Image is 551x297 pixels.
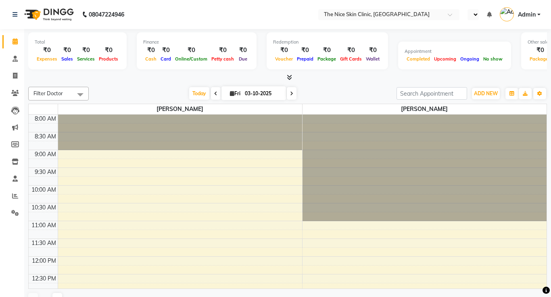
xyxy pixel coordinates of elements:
[35,56,59,62] span: Expenses
[273,39,382,46] div: Redemption
[242,88,283,100] input: 2025-10-03
[458,56,481,62] span: Ongoing
[209,56,236,62] span: Petty cash
[209,46,236,55] div: ₹0
[89,3,124,26] b: 08047224946
[474,90,498,96] span: ADD NEW
[364,46,382,55] div: ₹0
[143,46,159,55] div: ₹0
[159,56,173,62] span: Card
[143,39,250,46] div: Finance
[228,90,242,96] span: Fri
[97,56,120,62] span: Products
[30,203,58,212] div: 10:30 AM
[59,56,75,62] span: Sales
[315,56,338,62] span: Package
[33,115,58,123] div: 8:00 AM
[97,46,120,55] div: ₹0
[159,46,173,55] div: ₹0
[35,39,120,46] div: Total
[315,46,338,55] div: ₹0
[237,56,249,62] span: Due
[338,56,364,62] span: Gift Cards
[500,7,514,21] img: Admin
[405,48,505,55] div: Appointment
[173,56,209,62] span: Online/Custom
[481,56,505,62] span: No show
[472,88,500,99] button: ADD NEW
[30,239,58,247] div: 11:30 AM
[295,56,315,62] span: Prepaid
[432,56,458,62] span: Upcoming
[35,46,59,55] div: ₹0
[33,132,58,141] div: 8:30 AM
[59,46,75,55] div: ₹0
[338,46,364,55] div: ₹0
[30,186,58,194] div: 10:00 AM
[364,56,382,62] span: Wallet
[303,104,547,114] span: [PERSON_NAME]
[189,87,209,100] span: Today
[30,257,58,265] div: 12:00 PM
[405,56,432,62] span: Completed
[273,56,295,62] span: Voucher
[21,3,76,26] img: logo
[30,274,58,283] div: 12:30 PM
[30,221,58,230] div: 11:00 AM
[33,150,58,159] div: 9:00 AM
[75,56,97,62] span: Services
[33,90,63,96] span: Filter Doctor
[75,46,97,55] div: ₹0
[295,46,315,55] div: ₹0
[143,56,159,62] span: Cash
[58,104,302,114] span: [PERSON_NAME]
[273,46,295,55] div: ₹0
[236,46,250,55] div: ₹0
[397,87,467,100] input: Search Appointment
[173,46,209,55] div: ₹0
[518,10,536,19] span: Admin
[33,168,58,176] div: 9:30 AM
